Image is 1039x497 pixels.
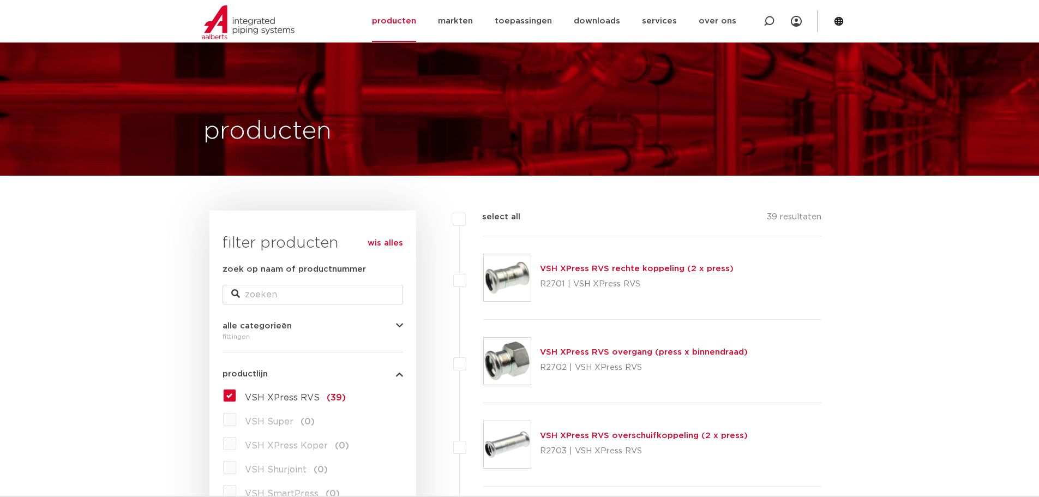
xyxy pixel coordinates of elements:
div: fittingen [223,330,403,343]
label: zoek op naam of productnummer [223,263,366,276]
span: VSH Super [245,417,293,426]
a: VSH XPress RVS rechte koppeling (2 x press) [540,265,734,273]
a: wis alles [368,237,403,250]
img: Thumbnail for VSH XPress RVS overgang (press x binnendraad) [484,338,531,385]
img: Thumbnail for VSH XPress RVS overschuifkoppeling (2 x press) [484,421,531,468]
input: zoeken [223,285,403,304]
button: productlijn [223,370,403,378]
span: (0) [314,465,328,474]
a: VSH XPress RVS overgang (press x binnendraad) [540,348,748,356]
span: (0) [335,441,349,450]
span: alle categorieën [223,322,292,330]
span: VSH Shurjoint [245,465,307,474]
p: 39 resultaten [767,211,821,227]
p: R2702 | VSH XPress RVS [540,359,748,376]
img: Thumbnail for VSH XPress RVS rechte koppeling (2 x press) [484,254,531,301]
h1: producten [203,114,332,149]
a: VSH XPress RVS overschuifkoppeling (2 x press) [540,432,748,440]
span: VSH XPress Koper [245,441,328,450]
h3: filter producten [223,232,403,254]
span: (0) [301,417,315,426]
p: R2701 | VSH XPress RVS [540,276,734,293]
span: productlijn [223,370,268,378]
span: VSH XPress RVS [245,393,320,402]
label: select all [466,211,520,224]
p: R2703 | VSH XPress RVS [540,442,748,460]
button: alle categorieën [223,322,403,330]
span: (39) [327,393,346,402]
